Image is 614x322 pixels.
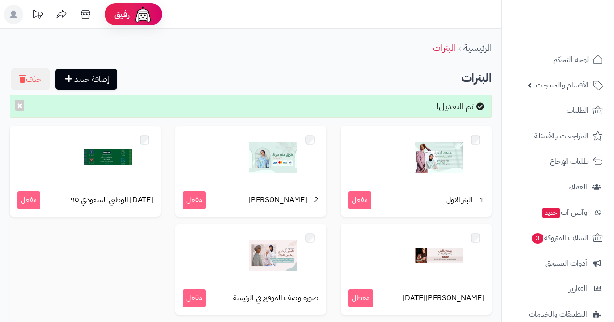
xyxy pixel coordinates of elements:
span: طلبات الإرجاع [550,155,589,168]
a: وآتس آبجديد [508,201,608,224]
span: التقارير [569,282,587,296]
a: السلات المتروكة3 [508,226,608,249]
a: صورة وصف الموقع في الرئيسة مفعل [175,224,326,315]
span: مفعل [17,191,40,209]
a: إضافة جديد [55,69,117,90]
span: الأقسام والمنتجات [536,78,589,92]
a: الرئيسية [463,40,492,55]
span: [PERSON_NAME][DATE] [402,293,484,304]
img: logo-2.png [549,25,605,46]
span: وآتس آب [541,206,587,219]
a: تحديثات المنصة [25,5,49,26]
a: لوحة التحكم [508,48,608,71]
span: السلات المتروكة [531,231,589,245]
div: تم التعديل! [10,95,492,118]
span: مفعل [348,191,371,209]
a: التقارير [508,277,608,300]
span: العملاء [568,180,587,194]
span: مفعل [183,191,206,209]
span: [DATE] الوطني السعودي ٩٥ [71,195,153,206]
a: 2 - [PERSON_NAME] مفعل [175,126,326,217]
a: البنرات [433,40,456,55]
span: مفعل [183,289,206,307]
span: 2 - [PERSON_NAME] [248,195,319,206]
a: العملاء [508,175,608,198]
span: صورة وصف الموقع في الرئيسة [233,293,319,304]
a: أدوات التسويق [508,252,608,275]
span: لوحة التحكم [553,53,589,66]
span: معطل [348,289,373,307]
img: ai-face.png [133,5,153,24]
a: [PERSON_NAME][DATE] معطل [341,224,492,315]
h2: البنرات [10,68,492,88]
a: 1 - البنر الاول مفعل [341,126,492,217]
span: رفيق [114,9,130,20]
button: حذف [11,68,50,90]
a: طلبات الإرجاع [508,150,608,173]
span: 1 - البنر الاول [446,195,484,206]
a: [DATE] الوطني السعودي ٩٥ مفعل [10,126,161,217]
span: 3 [532,233,543,244]
span: التطبيقات والخدمات [529,308,587,321]
a: المراجعات والأسئلة [508,124,608,148]
span: جديد [542,208,560,218]
span: الطلبات [567,104,589,117]
span: المراجعات والأسئلة [534,129,589,143]
button: × [15,100,24,111]
a: الطلبات [508,99,608,122]
span: أدوات التسويق [545,257,587,270]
